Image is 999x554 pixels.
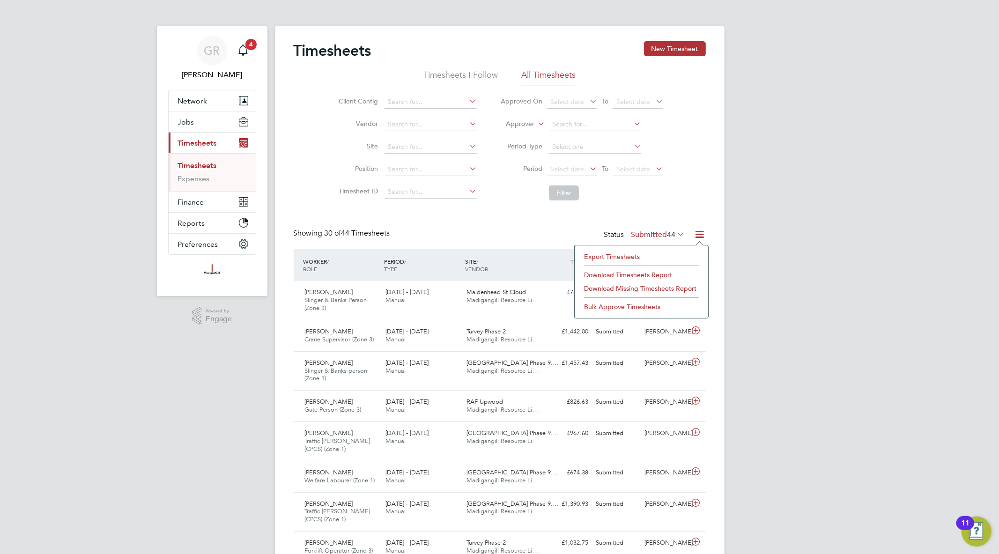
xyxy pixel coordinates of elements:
span: To [599,95,611,107]
span: Select date [550,97,584,106]
input: Search for... [385,163,477,176]
div: [PERSON_NAME] [641,324,689,340]
span: Slinger & Banks-person (Zone 1) [305,367,368,383]
input: Search for... [549,118,641,131]
span: Madigangill Resource Li… [466,335,538,343]
span: [GEOGRAPHIC_DATA] Phase 9.… [466,468,559,476]
label: Timesheet ID [336,187,378,195]
a: Powered byEngage [192,307,232,325]
button: Jobs [169,111,256,132]
label: Period [500,164,542,173]
div: [PERSON_NAME] [641,496,689,512]
span: Preferences [178,240,218,249]
span: Welfare Labourer (Zone 1) [305,476,375,484]
div: Submitted [592,394,641,410]
label: Client Config [336,97,378,105]
span: Manual [385,507,406,515]
span: [DATE] - [DATE] [385,288,429,296]
div: [PERSON_NAME] [641,465,689,480]
li: All Timesheets [521,69,576,86]
span: [PERSON_NAME] [305,288,353,296]
label: Approved On [500,97,542,105]
span: / [404,258,406,265]
span: GR [204,44,220,57]
div: Submitted [592,496,641,512]
span: Traffic [PERSON_NAME] (CPCS) (Zone 1) [305,437,370,453]
span: 44 Timesheets [325,229,390,238]
span: [GEOGRAPHIC_DATA] Phase 9.… [466,359,559,367]
span: VENDOR [465,265,488,273]
div: WORKER [301,253,382,277]
span: Manual [385,367,406,375]
span: / [327,258,329,265]
span: Madigangill Resource Li… [466,406,538,414]
div: Submitted [592,535,641,551]
span: [DATE] - [DATE] [385,327,429,335]
span: Madigangill Resource Li… [466,296,538,304]
input: Search for... [385,96,477,109]
span: Turvey Phase 2 [466,327,506,335]
div: [PERSON_NAME] [641,394,689,410]
span: [PERSON_NAME] [305,429,353,437]
span: Jobs [178,118,194,126]
span: [DATE] - [DATE] [385,359,429,367]
button: Filter [549,185,579,200]
span: Reports [178,219,205,228]
span: [GEOGRAPHIC_DATA] Phase 9.… [466,429,559,437]
span: TOTAL [571,258,588,265]
span: [PERSON_NAME] [305,359,353,367]
span: Manual [385,437,406,445]
span: Engage [206,315,232,323]
nav: Main navigation [157,26,267,296]
span: Finance [178,198,204,207]
span: Traffic [PERSON_NAME] (CPCS) (Zone 1) [305,507,370,523]
div: [PERSON_NAME] [641,355,689,371]
div: [PERSON_NAME] [641,426,689,441]
label: Position [336,164,378,173]
span: Goncalo Rodrigues [168,69,256,81]
span: [GEOGRAPHIC_DATA] Phase 9.… [466,500,559,508]
label: Submitted [631,230,685,239]
span: Manual [385,476,406,484]
span: Crane Supervisor (Zone 3) [305,335,374,343]
span: [DATE] - [DATE] [385,429,429,437]
button: Timesheets [169,133,256,153]
button: Preferences [169,234,256,254]
div: Timesheets [169,153,256,191]
label: Vendor [336,119,378,128]
span: [PERSON_NAME] [305,539,353,547]
div: £1,390.93 [544,496,592,512]
span: [DATE] - [DATE] [385,398,429,406]
label: Site [336,142,378,150]
label: Period Type [500,142,542,150]
span: RAF Upwood [466,398,503,406]
span: ROLE [303,265,318,273]
div: £967.60 [544,426,592,441]
span: TYPE [384,265,397,273]
div: PERIOD [382,253,463,277]
span: Network [178,96,207,105]
a: 4 [234,36,252,66]
button: Reports [169,213,256,233]
h2: Timesheets [294,41,371,60]
li: Download Timesheets Report [579,268,703,281]
li: Timesheets I Follow [423,69,498,86]
span: [PERSON_NAME] [305,468,353,476]
a: Timesheets [178,161,217,170]
input: Select one [549,140,641,154]
div: 11 [961,523,969,535]
span: 30 of [325,229,341,238]
span: Manual [385,335,406,343]
div: £1,457.43 [544,355,592,371]
div: Status [604,229,687,242]
input: Search for... [385,185,477,199]
button: Network [169,90,256,111]
span: [DATE] - [DATE] [385,539,429,547]
span: [PERSON_NAME] [305,327,353,335]
span: / [476,258,478,265]
span: Timesheets [178,139,217,148]
div: Showing [294,229,392,238]
div: Submitted [592,355,641,371]
div: [PERSON_NAME] [641,535,689,551]
div: £737.10 [544,285,592,300]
